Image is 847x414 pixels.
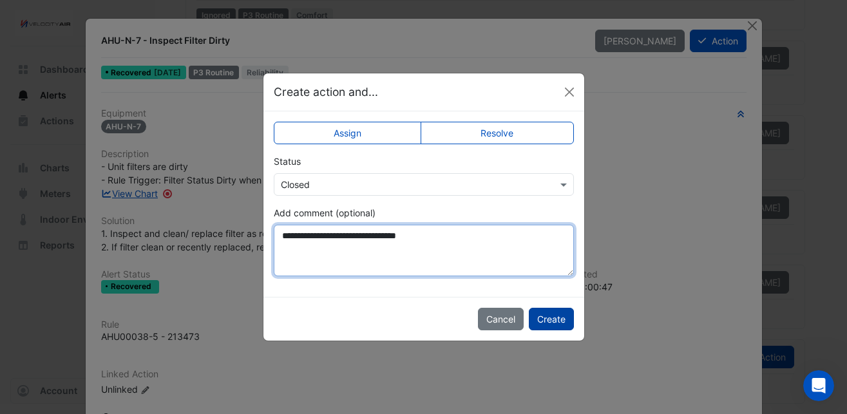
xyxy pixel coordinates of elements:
[478,308,524,330] button: Cancel
[421,122,574,144] label: Resolve
[274,122,422,144] label: Assign
[803,370,834,401] iframe: Intercom live chat
[274,84,378,100] h5: Create action and...
[274,155,301,168] label: Status
[529,308,574,330] button: Create
[560,82,579,102] button: Close
[274,206,376,220] label: Add comment (optional)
